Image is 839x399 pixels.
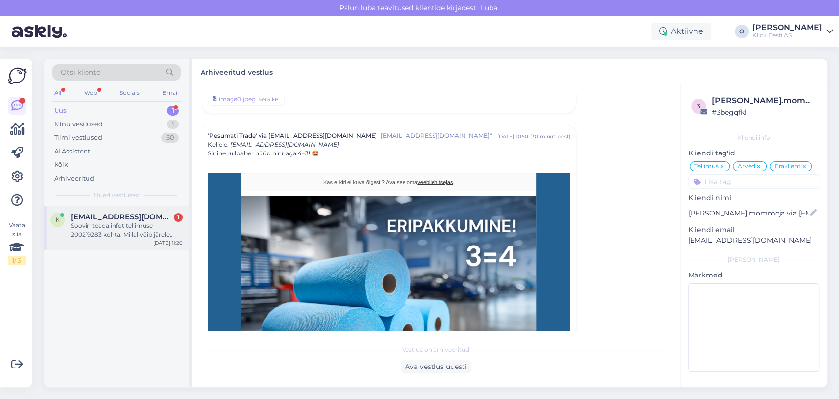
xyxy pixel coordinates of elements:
[530,133,570,140] div: ( 30 minuti eest )
[688,174,819,189] input: Lisa tag
[208,141,229,148] span: Kellele :
[688,133,819,142] div: Kliendi info
[56,216,60,223] span: k
[688,148,819,158] p: Kliendi tag'id
[712,95,816,107] div: [PERSON_NAME].mommeja via [EMAIL_ADDRESS][DOMAIN_NAME]
[8,256,26,265] div: 1 / 3
[688,193,819,203] p: Kliendi nimi
[401,360,471,373] div: Ava vestlus uuesti
[688,270,819,280] p: Märkmed
[497,133,528,140] div: [DATE] 10:50
[651,23,711,40] div: Aktiivne
[8,66,27,85] img: Askly Logo
[61,67,100,78] span: Otsi kliente
[94,191,140,200] span: Uued vestlused
[738,163,755,169] span: Arved
[208,131,377,140] span: 'Pesumati Trade' via [EMAIL_ADDRESS][DOMAIN_NAME]
[208,149,319,158] span: Sinine rullpaber nüüd hinnaga 4=3! 🤩
[219,95,256,104] div: image0.jpeg
[258,95,280,104] div: 159.5 kB
[54,106,67,116] div: Uus
[694,163,719,169] span: Tellimus
[161,133,179,143] div: 50
[712,107,816,118] div: # 3begqfkl
[689,208,808,218] input: Lisa nimi
[688,225,819,235] p: Kliendi email
[478,3,500,12] span: Luba
[735,25,749,38] div: O
[167,106,179,116] div: 1
[8,221,26,265] div: Vaata siia
[71,213,173,221] span: kainovoolmaa@outlook.com
[153,239,183,246] div: [DATE] 11:20
[174,213,183,222] div: 1
[54,160,68,170] div: Kõik
[381,131,497,140] span: [EMAIL_ADDRESS][DOMAIN_NAME]"
[688,255,819,264] div: [PERSON_NAME]
[54,147,90,156] div: AI Assistent
[752,31,822,39] div: Klick Eesti AS
[71,221,183,239] div: Soovin teada infot tellimuse 200219283 kohta. Millal võib järele minna
[201,64,273,78] label: Arhiveeritud vestlus
[167,120,179,129] div: 1
[82,87,99,99] div: Web
[52,87,63,99] div: All
[251,178,526,186] p: Kas e-kiri ei kuva õigesti? Ava see oma .
[688,235,819,246] p: [EMAIL_ADDRESS][DOMAIN_NAME]
[402,345,469,354] span: Vestlus on arhiveeritud
[54,120,103,129] div: Minu vestlused
[54,174,94,184] div: Arhiveeritud
[54,133,102,143] div: Tiimi vestlused
[160,87,181,99] div: Email
[417,179,453,185] a: veebilehitsejas
[752,24,822,31] div: [PERSON_NAME]
[231,141,339,148] span: [EMAIL_ADDRESS][DOMAIN_NAME]
[752,24,833,39] a: [PERSON_NAME]Klick Eesti AS
[697,102,700,110] span: 3
[117,87,142,99] div: Socials
[775,163,801,169] span: Eraklient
